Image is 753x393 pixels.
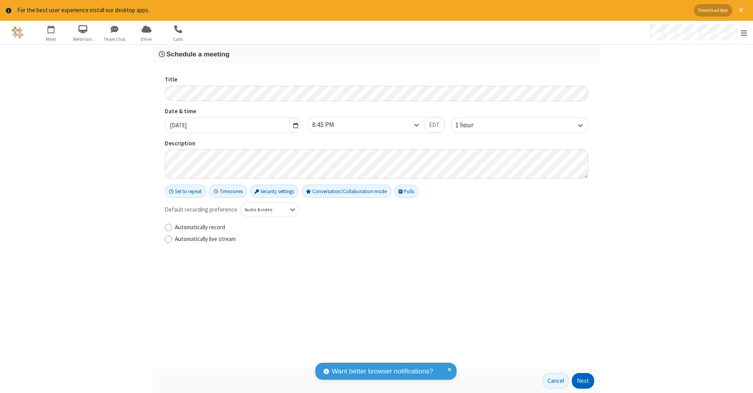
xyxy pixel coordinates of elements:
[175,223,588,232] label: Automatically record
[36,36,66,43] span: Meet
[394,185,418,198] button: Polls
[165,205,237,214] span: Default recording preference
[68,36,98,43] span: Webinars
[175,235,588,244] label: Automatically live stream
[165,107,302,116] label: Date & time
[542,373,569,389] button: Cancel
[245,206,282,214] div: Audio & video
[694,4,732,16] button: Download App
[166,50,229,58] span: Schedule a meeting
[164,36,193,43] span: Calls
[209,185,247,198] button: Timezones
[312,120,347,130] div: 8:45 PM
[165,75,588,84] label: Title
[165,185,206,198] button: Set to repeat
[455,120,487,130] div: 1 hour
[12,27,24,38] img: QA Selenium DO NOT DELETE OR CHANGE
[735,4,747,16] button: Close alert
[250,185,299,198] button: Security settings
[332,366,433,377] span: Want better browser notifications?
[132,36,161,43] span: Drive
[165,139,588,148] label: Description
[100,36,129,43] span: Team Chat
[302,185,391,198] button: Conversation/Collaboration mode
[17,6,688,15] div: For the best user experience install our desktop apps.
[572,373,594,389] button: Next
[424,117,445,133] button: EDT
[3,21,32,44] button: Logo
[642,21,753,44] div: Open menu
